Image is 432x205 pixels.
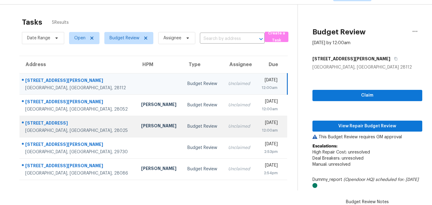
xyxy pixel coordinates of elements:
[261,127,278,133] div: 12:00am
[187,81,218,87] div: Budget Review
[261,141,278,149] div: [DATE]
[261,170,278,176] div: 2:54pm
[25,128,131,134] div: [GEOGRAPHIC_DATA], [GEOGRAPHIC_DATA], 28025
[27,35,50,41] span: Date Range
[187,102,218,108] div: Budget Review
[268,30,285,44] span: Create a Task
[228,81,251,87] div: Unclaimed
[200,34,248,44] input: Search by address
[261,98,278,106] div: [DATE]
[312,177,422,189] div: Dummy_report
[187,145,218,151] div: Budget Review
[312,134,422,140] p: This Budget Review requires GM approval
[312,64,422,70] div: [GEOGRAPHIC_DATA], [GEOGRAPHIC_DATA] 28112
[261,120,278,127] div: [DATE]
[317,92,417,99] span: Claim
[74,35,85,41] span: Open
[52,19,69,26] span: 5 Results
[228,102,251,108] div: Unclaimed
[25,149,131,155] div: [GEOGRAPHIC_DATA], [GEOGRAPHIC_DATA], 29730
[25,106,131,112] div: [GEOGRAPHIC_DATA], [GEOGRAPHIC_DATA], 28052
[141,101,178,109] div: [PERSON_NAME]
[312,56,390,62] h5: [STREET_ADDRESS][PERSON_NAME]
[261,77,277,85] div: [DATE]
[312,121,422,132] button: View Repair Budget Review
[25,120,131,128] div: [STREET_ADDRESS]
[317,122,417,130] span: View Repair Budget Review
[19,56,136,73] th: Address
[25,163,131,170] div: [STREET_ADDRESS][PERSON_NAME]
[257,35,265,43] button: Open
[375,178,419,182] i: scheduled for: [DATE]
[187,123,218,129] div: Budget Review
[228,123,251,129] div: Unclaimed
[187,166,218,172] div: Budget Review
[183,56,223,73] th: Type
[22,19,42,25] h2: Tasks
[256,56,287,73] th: Due
[163,35,181,41] span: Assignee
[136,56,183,73] th: HPM
[312,90,422,101] button: Claim
[312,144,337,148] b: Escalations:
[228,166,251,172] div: Unclaimed
[261,106,278,112] div: 12:00am
[25,77,131,85] div: [STREET_ADDRESS][PERSON_NAME]
[141,123,178,130] div: [PERSON_NAME]
[261,149,278,155] div: 2:53pm
[228,145,251,151] div: Unclaimed
[25,170,131,176] div: [GEOGRAPHIC_DATA], [GEOGRAPHIC_DATA], 28086
[343,178,374,182] i: (Opendoor HQ)
[223,56,256,73] th: Assignee
[312,162,350,167] span: Manual: unresolved
[25,99,131,106] div: [STREET_ADDRESS][PERSON_NAME]
[312,29,366,35] h2: Budget Review
[312,156,364,161] span: Deal Breakers: unresolved
[312,150,370,154] span: High Repair Cost: unresolved
[110,35,139,41] span: Budget Review
[390,53,399,64] button: Copy Address
[261,162,278,170] div: [DATE]
[25,141,131,149] div: [STREET_ADDRESS][PERSON_NAME]
[25,85,131,91] div: [GEOGRAPHIC_DATA], [GEOGRAPHIC_DATA], 28112
[141,165,178,173] div: [PERSON_NAME]
[312,40,350,46] div: [DATE] by 12:00am
[261,85,277,91] div: 12:00am
[265,32,288,42] button: Create a Task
